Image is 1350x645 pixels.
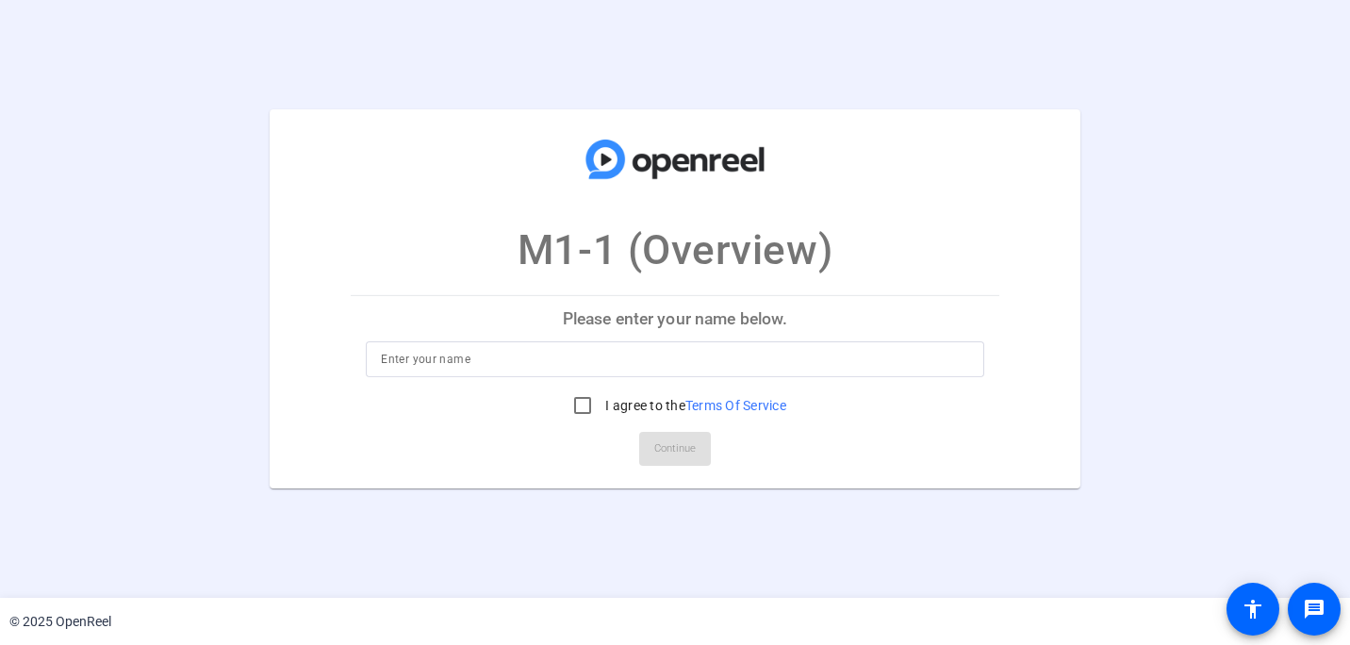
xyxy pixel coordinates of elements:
label: I agree to the [601,396,786,415]
div: © 2025 OpenReel [9,612,111,632]
a: Terms Of Service [685,398,786,413]
mat-icon: accessibility [1242,598,1264,620]
img: company-logo [581,128,769,190]
p: Please enter your name below. [351,296,998,341]
p: M1-1 (Overview) [518,219,832,281]
input: Enter your name [381,348,968,371]
mat-icon: message [1303,598,1325,620]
